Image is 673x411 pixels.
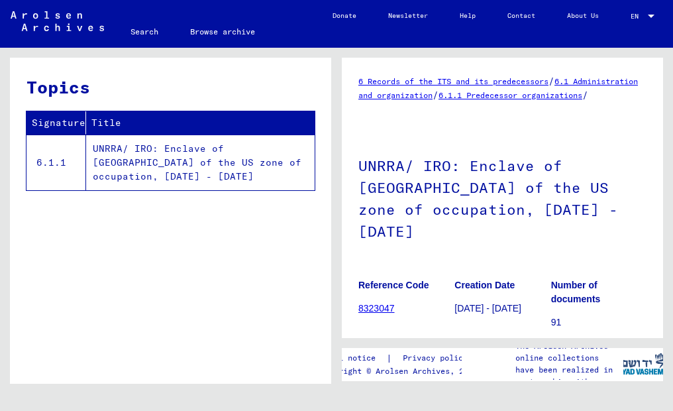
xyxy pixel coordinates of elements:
p: Copyright © Arolsen Archives, 2021 [320,365,484,377]
a: 6 Records of the ITS and its predecessors [358,76,548,86]
b: Creation Date [454,280,515,290]
a: Search [115,16,174,48]
a: 6.1.1 Predecessor organizations [439,90,582,100]
span: / [433,89,439,101]
span: / [582,89,588,101]
a: Browse archive [174,16,271,48]
p: The Arolsen Archives online collections [515,340,623,364]
a: Privacy policy [392,351,484,365]
div: | [320,351,484,365]
span: EN [631,13,645,20]
span: / [548,75,554,87]
td: UNRRA/ IRO: Enclave of [GEOGRAPHIC_DATA] of the US zone of occupation, [DATE] - [DATE] [86,135,315,190]
p: 91 [551,316,647,329]
p: have been realized in partnership with [515,364,623,388]
th: Title [86,111,315,135]
img: Arolsen_neg.svg [11,11,104,31]
a: Legal notice [320,351,386,365]
a: 8323047 [358,303,395,314]
td: 6.1.1 [26,135,86,190]
b: Number of documents [551,280,601,304]
th: Signature [26,111,86,135]
h1: UNRRA/ IRO: Enclave of [GEOGRAPHIC_DATA] of the US zone of occupation, [DATE] - [DATE] [358,135,647,259]
img: yv_logo.png [619,347,668,381]
b: Reference Code [358,280,429,290]
p: [DATE] - [DATE] [454,302,550,316]
h3: Topics [26,74,314,100]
